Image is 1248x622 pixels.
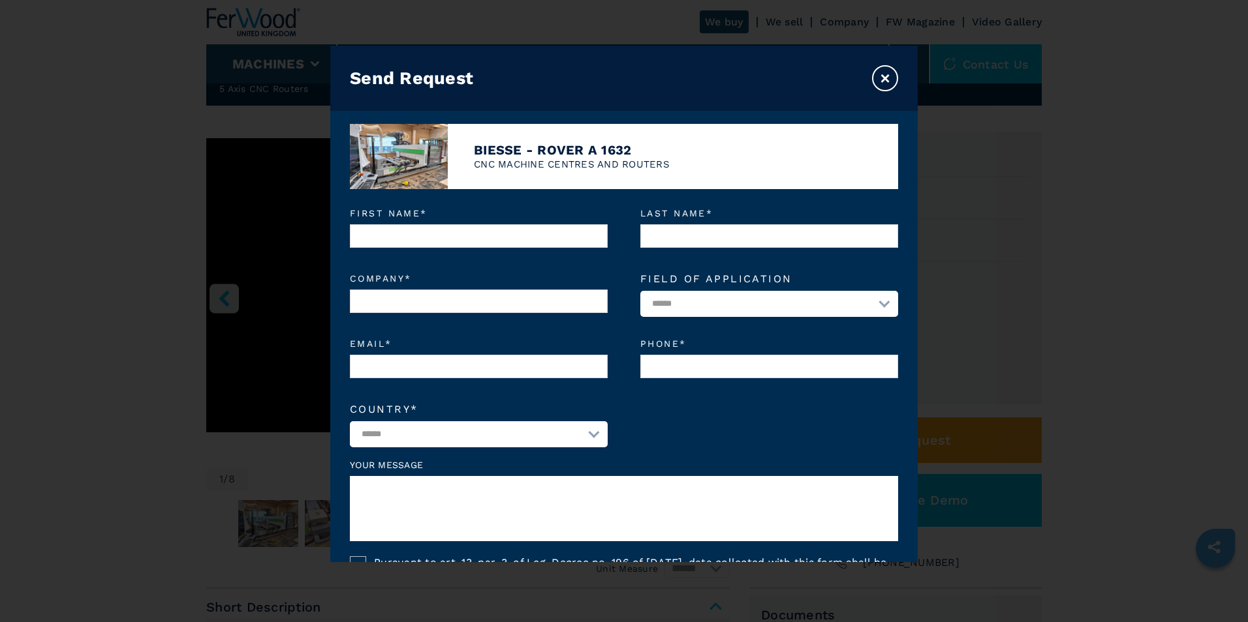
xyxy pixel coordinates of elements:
label: Field of application [640,274,898,284]
label: Country [350,404,608,415]
em: Email [350,339,608,348]
input: Email* [350,355,608,378]
em: Company [350,274,608,283]
input: Last name* [640,224,898,248]
em: First name [350,209,608,218]
input: First name* [350,224,608,248]
label: Your message [350,460,898,469]
em: Last name [640,209,898,218]
label: Pursuant to art. 13, par. 3, of Leg. Decree no. 196 of [DATE], data collected with this form shal... [366,556,898,610]
p: CNC MACHINE CENTRES AND ROUTERS [474,158,670,171]
em: Phone [640,339,898,348]
input: Company* [350,289,608,313]
img: image [350,124,448,189]
h3: Send Request [350,68,473,89]
input: Phone* [640,355,898,378]
h4: BIESSE - ROVER A 1632 [474,142,670,158]
button: × [872,65,898,91]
